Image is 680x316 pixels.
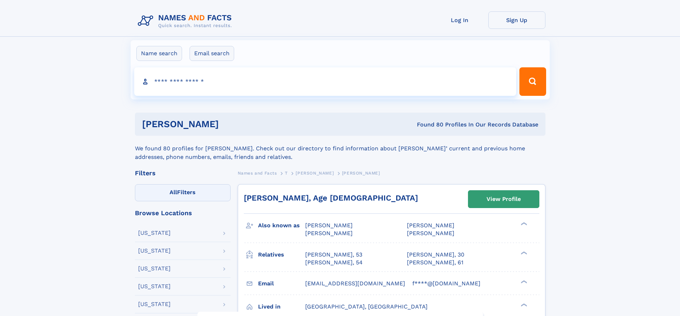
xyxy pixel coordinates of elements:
[138,248,171,254] div: [US_STATE]
[296,171,334,176] span: [PERSON_NAME]
[488,11,545,29] a: Sign Up
[258,219,305,232] h3: Also known as
[135,210,231,216] div: Browse Locations
[519,279,528,284] div: ❯
[305,303,428,310] span: [GEOGRAPHIC_DATA], [GEOGRAPHIC_DATA]
[135,170,231,176] div: Filters
[285,169,288,177] a: T
[135,11,238,31] img: Logo Names and Facts
[138,230,171,236] div: [US_STATE]
[407,222,454,229] span: [PERSON_NAME]
[170,189,177,196] span: All
[305,251,362,259] a: [PERSON_NAME], 53
[138,266,171,271] div: [US_STATE]
[135,136,545,161] div: We found 80 profiles for [PERSON_NAME]. Check out our directory to find information about [PERSON...
[138,301,171,307] div: [US_STATE]
[519,250,528,255] div: ❯
[258,301,305,313] h3: Lived in
[342,171,380,176] span: [PERSON_NAME]
[519,67,546,96] button: Search Button
[296,169,334,177] a: [PERSON_NAME]
[318,121,538,129] div: Found 80 Profiles In Our Records Database
[519,302,528,307] div: ❯
[138,284,171,289] div: [US_STATE]
[431,11,488,29] a: Log In
[407,259,463,266] a: [PERSON_NAME], 61
[407,230,454,237] span: [PERSON_NAME]
[244,193,418,202] a: [PERSON_NAME], Age [DEMOGRAPHIC_DATA]
[258,249,305,261] h3: Relatives
[135,184,231,201] label: Filters
[258,278,305,290] h3: Email
[519,222,528,226] div: ❯
[468,191,539,208] a: View Profile
[190,46,234,61] label: Email search
[407,251,464,259] a: [PERSON_NAME], 30
[305,222,353,229] span: [PERSON_NAME]
[136,46,182,61] label: Name search
[305,259,363,266] a: [PERSON_NAME], 54
[142,120,318,129] h1: [PERSON_NAME]
[238,169,277,177] a: Names and Facts
[134,67,517,96] input: search input
[285,171,288,176] span: T
[305,280,405,287] span: [EMAIL_ADDRESS][DOMAIN_NAME]
[487,191,521,207] div: View Profile
[305,230,353,237] span: [PERSON_NAME]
